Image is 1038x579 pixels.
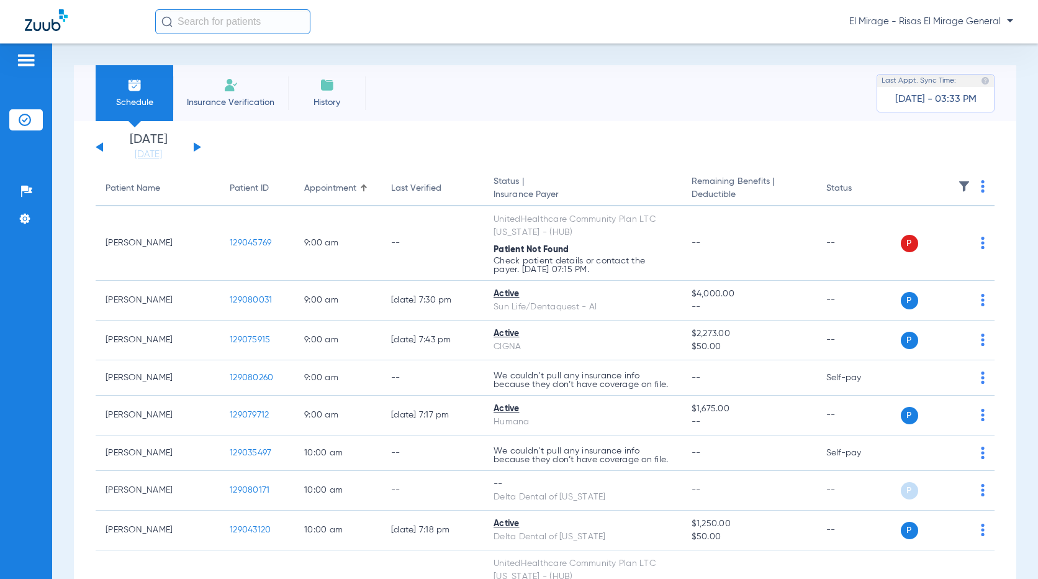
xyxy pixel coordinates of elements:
[816,171,900,206] th: Status
[304,182,356,195] div: Appointment
[494,372,672,389] p: We couldn’t pull any insurance info because they don’t have coverage on file.
[981,294,985,306] img: group-dot-blue.svg
[494,188,672,201] span: Insurance Payer
[816,511,900,550] td: --
[692,188,806,201] span: Deductible
[230,486,269,495] span: 129080171
[230,239,271,247] span: 129045769
[96,511,220,550] td: [PERSON_NAME]
[692,288,806,301] span: $4,000.00
[692,340,806,353] span: $50.00
[96,471,220,511] td: [PERSON_NAME]
[304,182,371,195] div: Appointment
[958,180,970,193] img: filter.svg
[230,449,271,457] span: 129035497
[381,435,484,471] td: --
[816,396,900,435] td: --
[494,340,672,353] div: CIGNA
[16,53,36,68] img: hamburger-icon
[692,301,806,314] span: --
[381,281,484,321] td: [DATE] 7:30 PM
[294,471,381,511] td: 10:00 AM
[981,334,985,346] img: group-dot-blue.svg
[981,447,985,459] img: group-dot-blue.svg
[391,182,474,195] div: Last Verified
[161,16,173,27] img: Search Icon
[96,360,220,396] td: [PERSON_NAME]
[692,327,806,340] span: $2,273.00
[294,435,381,471] td: 10:00 AM
[230,182,269,195] div: Patient ID
[105,96,164,109] span: Schedule
[692,239,701,247] span: --
[96,435,220,471] td: [PERSON_NAME]
[494,416,672,429] div: Humana
[96,281,220,321] td: [PERSON_NAME]
[294,360,381,396] td: 9:00 AM
[494,301,672,314] div: Sun Life/Dentaquest - AI
[294,281,381,321] td: 9:00 AM
[816,321,900,360] td: --
[494,517,672,531] div: Active
[882,75,956,87] span: Last Appt. Sync Time:
[692,517,806,531] span: $1,250.00
[981,180,985,193] img: group-dot-blue.svg
[223,78,238,93] img: Manual Insurance Verification
[230,335,270,344] span: 129075915
[183,96,279,109] span: Insurance Verification
[96,206,220,281] td: [PERSON_NAME]
[294,206,381,281] td: 9:00 AM
[981,409,985,421] img: group-dot-blue.svg
[111,134,186,161] li: [DATE]
[692,449,701,457] span: --
[106,182,160,195] div: Patient Name
[230,411,269,419] span: 129079712
[816,281,900,321] td: --
[111,148,186,161] a: [DATE]
[294,396,381,435] td: 9:00 AM
[692,373,701,382] span: --
[127,78,142,93] img: Schedule
[96,396,220,435] td: [PERSON_NAME]
[381,360,484,396] td: --
[901,292,918,309] span: P
[294,511,381,550] td: 10:00 AM
[381,511,484,550] td: [DATE] 7:18 PM
[976,519,1038,579] div: Chat Widget
[381,206,484,281] td: --
[494,531,672,544] div: Delta Dental of [US_STATE]
[381,471,484,511] td: --
[816,435,900,471] td: Self-pay
[692,531,806,544] span: $50.00
[901,235,918,252] span: P
[494,491,672,504] div: Delta Dental of [US_STATE]
[494,288,672,301] div: Active
[901,332,918,349] span: P
[230,373,273,382] span: 129080260
[981,237,985,249] img: group-dot-blue.svg
[692,486,701,495] span: --
[816,206,900,281] td: --
[297,96,356,109] span: History
[25,9,68,31] img: Zuub Logo
[294,321,381,360] td: 9:00 AM
[494,213,672,239] div: UnitedHealthcare Community Plan LTC [US_STATE] - (HUB)
[230,526,271,534] span: 129043120
[230,182,284,195] div: Patient ID
[484,171,682,206] th: Status |
[494,403,672,416] div: Active
[816,471,900,511] td: --
[96,321,220,360] td: [PERSON_NAME]
[981,372,985,384] img: group-dot-blue.svg
[391,182,441,195] div: Last Verified
[155,9,310,34] input: Search for patients
[692,416,806,429] span: --
[901,482,918,499] span: P
[494,327,672,340] div: Active
[494,478,672,491] div: --
[849,16,1013,28] span: El Mirage - Risas El Mirage General
[494,245,569,254] span: Patient Not Found
[381,321,484,360] td: [DATE] 7:43 PM
[682,171,816,206] th: Remaining Benefits |
[230,296,272,304] span: 129080031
